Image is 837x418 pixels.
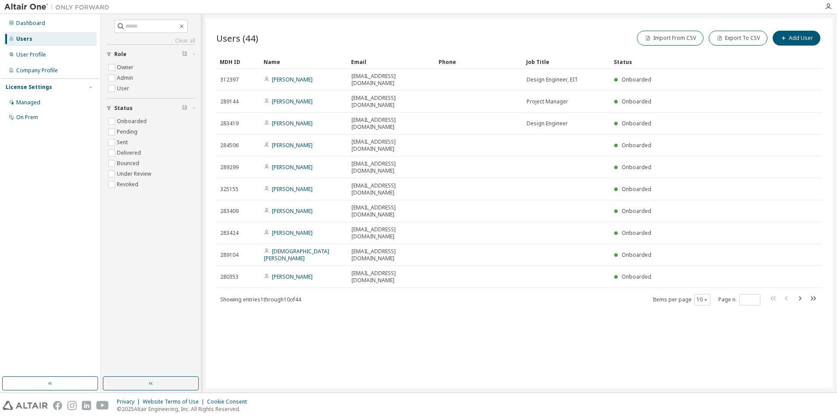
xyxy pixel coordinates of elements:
span: Project Manager [527,98,568,105]
div: Job Title [526,55,607,69]
span: 289144 [220,98,239,105]
span: 284506 [220,142,239,149]
img: altair_logo.svg [3,401,48,410]
a: [DEMOGRAPHIC_DATA][PERSON_NAME] [264,248,329,262]
div: Name [264,55,344,69]
a: [PERSON_NAME] [272,207,313,215]
div: Cookie Consent [207,398,252,405]
button: Status [106,99,195,118]
span: 325155 [220,186,239,193]
div: Company Profile [16,67,58,74]
span: Clear filter [182,105,187,112]
span: [EMAIL_ADDRESS][DOMAIN_NAME] [352,226,431,240]
span: [EMAIL_ADDRESS][DOMAIN_NAME] [352,182,431,196]
span: 280353 [220,273,239,280]
span: 312397 [220,76,239,83]
span: Onboarded [622,76,651,83]
a: Clear all [106,37,195,44]
img: Altair One [4,3,114,11]
span: Users (44) [216,32,258,44]
span: 289299 [220,164,239,171]
a: [PERSON_NAME] [272,98,313,105]
span: Design Engineer [527,120,568,127]
img: linkedin.svg [82,401,91,410]
label: Owner [117,62,135,73]
a: [PERSON_NAME] [272,229,313,237]
span: Onboarded [622,251,651,259]
span: Onboarded [622,185,651,193]
span: Onboarded [622,229,651,237]
span: Page n. [718,294,760,305]
button: Import From CSV [637,31,703,46]
button: Export To CSV [709,31,767,46]
div: MDH ID [220,55,257,69]
div: Website Terms of Use [143,398,207,405]
span: 283409 [220,208,239,215]
div: Privacy [117,398,143,405]
img: youtube.svg [96,401,109,410]
a: [PERSON_NAME] [272,76,313,83]
img: instagram.svg [67,401,77,410]
div: Users [16,35,32,43]
span: Onboarded [622,207,651,215]
div: Dashboard [16,20,45,27]
a: [PERSON_NAME] [272,185,313,193]
span: Design Engineer, EIT [527,76,578,83]
div: Status [614,55,777,69]
div: Phone [439,55,519,69]
a: [PERSON_NAME] [272,273,313,280]
p: © 2025 Altair Engineering, Inc. All Rights Reserved. [117,405,252,413]
div: On Prem [16,114,38,121]
span: Onboarded [622,142,651,149]
span: [EMAIL_ADDRESS][DOMAIN_NAME] [352,204,431,218]
span: 289104 [220,252,239,259]
div: User Profile [16,51,46,58]
span: Onboarded [622,120,651,127]
span: [EMAIL_ADDRESS][DOMAIN_NAME] [352,117,431,131]
span: Status [114,105,133,112]
a: [PERSON_NAME] [272,163,313,171]
div: Managed [16,99,40,106]
a: [PERSON_NAME] [272,142,313,149]
span: [EMAIL_ADDRESS][DOMAIN_NAME] [352,160,431,174]
div: Email [351,55,432,69]
label: Sent [117,137,130,148]
span: [EMAIL_ADDRESS][DOMAIN_NAME] [352,95,431,109]
label: Admin [117,73,135,83]
label: Pending [117,127,139,137]
span: [EMAIL_ADDRESS][DOMAIN_NAME] [352,248,431,262]
span: Onboarded [622,163,651,171]
div: License Settings [6,84,52,91]
button: 10 [696,296,708,303]
label: Bounced [117,158,141,169]
label: User [117,83,131,94]
span: Onboarded [622,273,651,280]
label: Revoked [117,179,140,190]
label: Under Review [117,169,153,179]
span: [EMAIL_ADDRESS][DOMAIN_NAME] [352,73,431,87]
span: Onboarded [622,98,651,105]
span: [EMAIL_ADDRESS][DOMAIN_NAME] [352,138,431,152]
img: facebook.svg [53,401,62,410]
span: 283419 [220,120,239,127]
label: Delivered [117,148,143,158]
span: 283424 [220,230,239,237]
a: [PERSON_NAME] [272,120,313,127]
span: Showing entries 1 through 10 of 44 [220,296,301,303]
span: Role [114,51,127,58]
span: Clear filter [182,51,187,58]
span: [EMAIL_ADDRESS][DOMAIN_NAME] [352,270,431,284]
button: Add User [773,31,820,46]
button: Role [106,45,195,64]
label: Onboarded [117,116,148,127]
span: Items per page [653,294,710,305]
